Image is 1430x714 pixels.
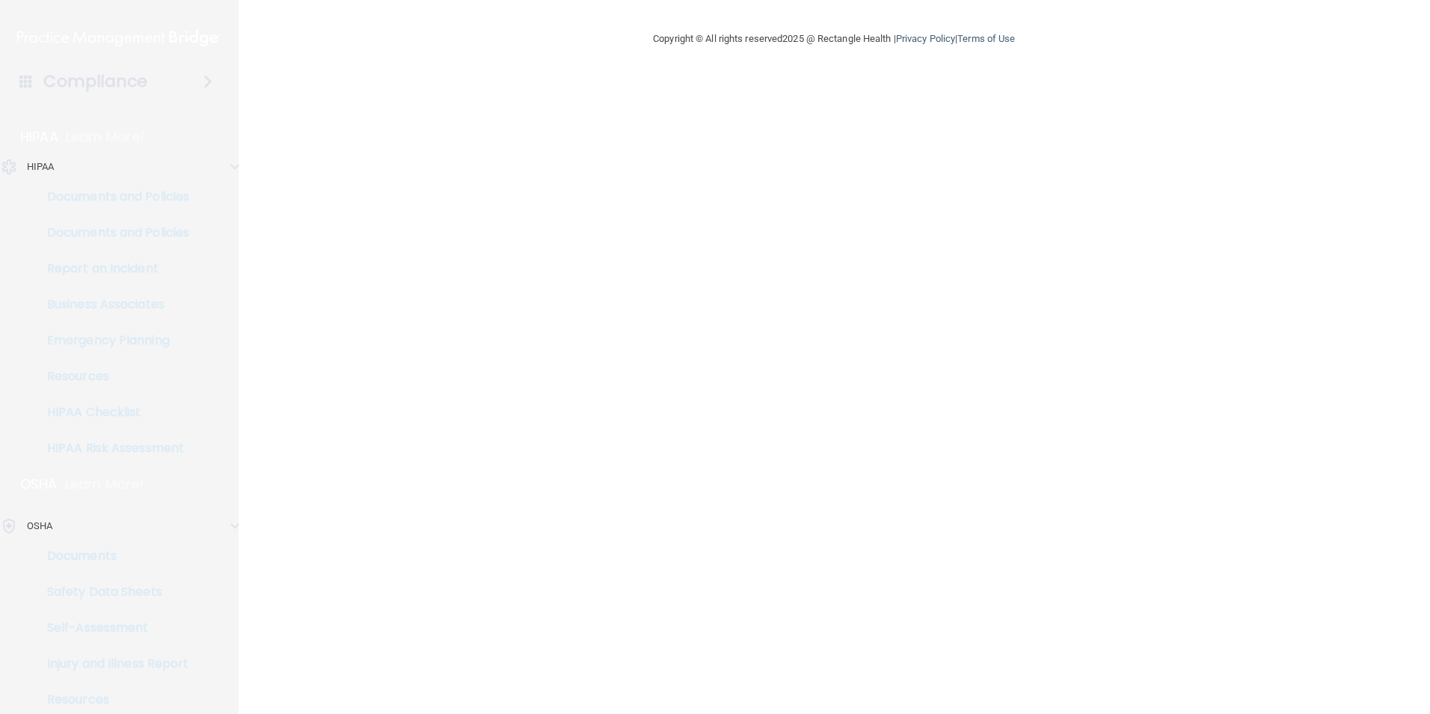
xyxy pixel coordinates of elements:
[20,128,58,146] p: HIPAA
[65,475,144,493] p: Learn More!
[957,33,1015,44] a: Terms of Use
[10,692,214,707] p: Resources
[10,333,214,348] p: Emergency Planning
[10,225,214,240] p: Documents and Policies
[10,261,214,276] p: Report an Incident
[561,15,1107,63] div: Copyright © All rights reserved 2025 @ Rectangle Health | |
[27,517,52,535] p: OSHA
[10,441,214,456] p: HIPAA Risk Assessment
[10,585,214,599] p: Safety Data Sheets
[896,33,955,44] a: Privacy Policy
[10,297,214,312] p: Business Associates
[10,549,214,564] p: Documents
[17,23,221,53] img: PMB logo
[10,656,214,671] p: Injury and Illness Report
[20,475,58,493] p: OSHA
[10,405,214,420] p: HIPAA Checklist
[10,369,214,384] p: Resources
[43,71,147,92] h4: Compliance
[66,128,145,146] p: Learn More!
[10,620,214,635] p: Self-Assessment
[27,158,55,176] p: HIPAA
[10,189,214,204] p: Documents and Policies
